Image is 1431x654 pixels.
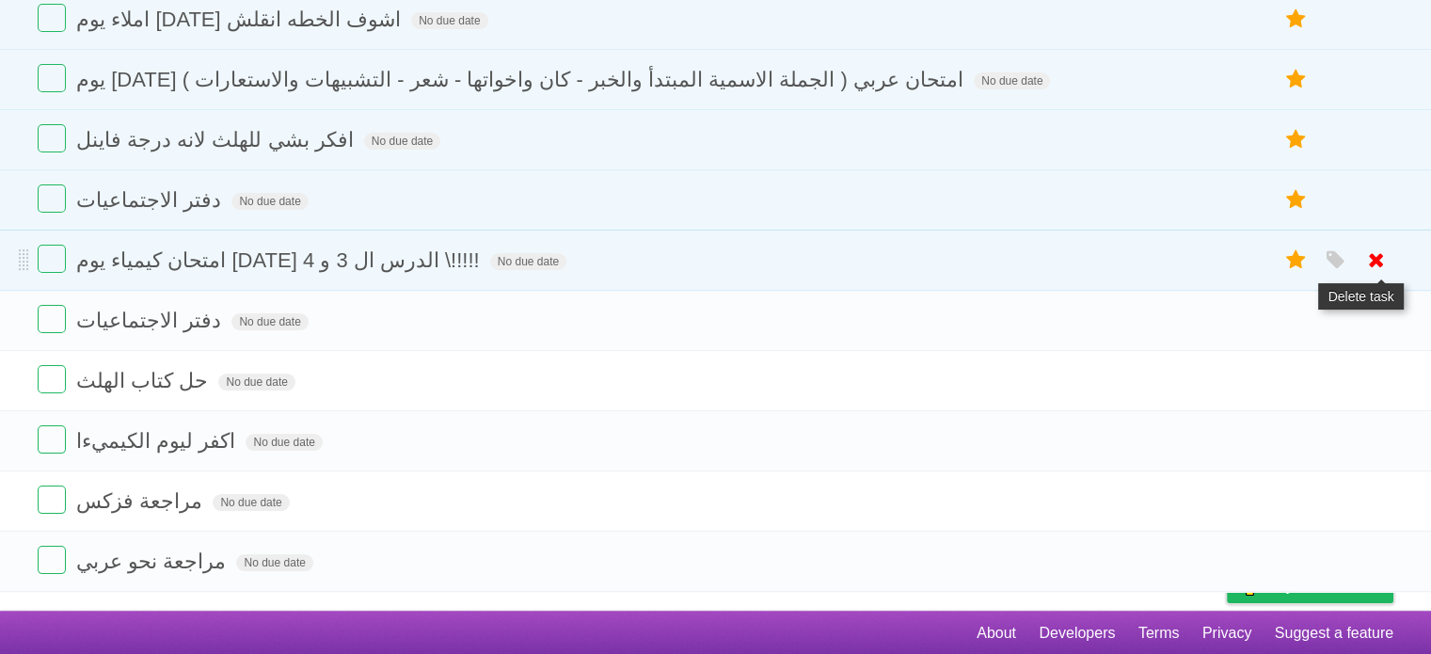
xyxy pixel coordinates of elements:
[246,434,322,451] span: No due date
[1275,615,1393,651] a: Suggest a feature
[38,124,66,152] label: Done
[231,313,308,330] span: No due date
[1266,569,1384,602] span: Buy me a coffee
[76,489,207,513] span: مراجعة فزكس
[76,550,231,573] span: مراجعة نحو عربي
[76,128,358,152] span: افكر بشي للهلث لانه درجة فاينل
[38,425,66,454] label: Done
[1279,184,1314,215] label: Star task
[38,245,66,273] label: Done
[76,8,405,31] span: املاء يوم [DATE] اشوف الخطه انقلش
[38,184,66,213] label: Done
[218,374,294,391] span: No due date
[38,4,66,32] label: Done
[76,369,213,392] span: حل كتاب الهلث
[76,188,226,212] span: دفتر الاجتماعيات
[76,309,226,332] span: دفتر الاجتماعيات
[364,133,440,150] span: No due date
[38,546,66,574] label: Done
[76,429,240,453] span: اكفر ليوم الكيميءا
[411,12,487,29] span: No due date
[1279,4,1314,35] label: Star task
[213,494,289,511] span: No due date
[38,486,66,514] label: Done
[38,305,66,333] label: Done
[38,365,66,393] label: Done
[1039,615,1115,651] a: Developers
[76,68,968,91] span: يوم [DATE] امتحان عربي ( الجملة الاسمية المبتدأ والخبر - كان واخواتها - شعر - التشبيهات والاستعار...
[1279,245,1314,276] label: Star task
[1279,124,1314,155] label: Star task
[76,248,485,272] span: امتحان كيمياء يوم [DATE] الدرس ال 3 و 4 \!!!!!
[1279,64,1314,95] label: Star task
[231,193,308,210] span: No due date
[490,253,566,270] span: No due date
[977,615,1016,651] a: About
[974,72,1050,89] span: No due date
[236,554,312,571] span: No due date
[38,64,66,92] label: Done
[1138,615,1180,651] a: Terms
[1202,615,1251,651] a: Privacy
